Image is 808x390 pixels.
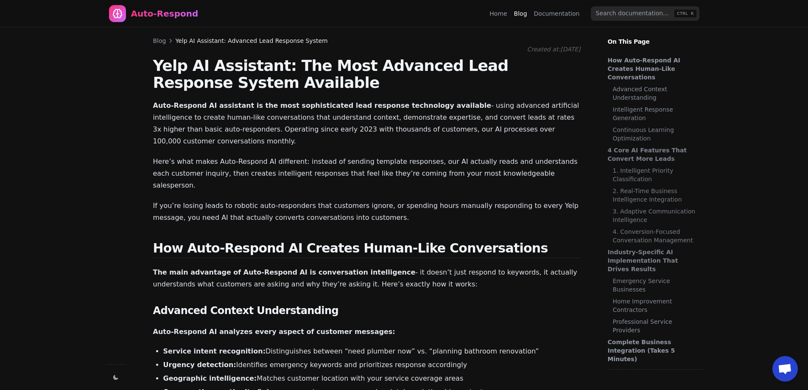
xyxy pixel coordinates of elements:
a: Professional Service Providers [613,317,699,334]
a: 1. Intelligent Priority Classification [613,166,699,183]
a: 2. Real-Time Business Intelligence Integration [613,187,699,204]
a: Open chat [772,356,798,382]
a: Emergency Service Businesses [613,277,699,294]
a: Intelligent Response Generation [613,105,699,122]
strong: Auto-Respond AI assistant is the most sophisticated lead response technology available [153,101,492,109]
strong: The main advantage of Auto-Respond AI is conversation intelligence [153,268,416,276]
p: On This Page [601,27,710,46]
a: How Auto-Respond AI Creates Human-Like Conversations [608,56,699,81]
h3: Advanced Context Understanding [153,304,581,317]
a: Home page [109,5,199,22]
button: Change theme [110,371,122,383]
li: Distinguishes between “need plumber now” vs. “planning bathroom renovation” [163,346,581,356]
strong: Auto-Respond AI analyzes every aspect of customer messages: [153,328,395,336]
span: Yelp AI Assistant: Advanced Lead Response System [175,36,327,45]
a: Advanced Context Understanding [613,85,699,102]
a: 4. Conversion-Focused Conversation Management [613,227,699,244]
div: Auto-Respond [131,8,199,20]
a: Documentation [534,9,580,18]
a: Industry-Specific AI Implementation That Drives Results [608,248,699,273]
p: Here’s what makes Auto-Respond AI different: instead of sending template responses, our AI actual... [153,156,581,191]
strong: Urgency detection: [163,361,236,369]
a: Home Improvement Contractors [613,297,699,314]
strong: Service intent recognition: [163,347,266,355]
a: Complete Business Integration (Takes 5 Minutes) [608,338,699,363]
li: Matches customer location with your service coverage areas [163,373,581,384]
a: CRM and Customer Management [613,367,699,384]
p: - using advanced artificial intelligence to create human-like conversations that understand conte... [153,100,581,147]
a: 3. Adaptive Communication Intelligence [613,207,699,224]
h2: How Auto-Respond AI Creates Human-Like Conversations [153,241,581,258]
span: Created at: [DATE] [527,46,581,53]
a: Blog [153,36,166,45]
a: Home [489,9,507,18]
p: If you’re losing leads to robotic auto-responders that customers ignore, or spending hours manual... [153,200,581,224]
input: Search documentation… [591,6,699,21]
p: - it doesn’t just respond to keywords, it actually understands what customers are asking and why ... [153,267,581,290]
a: Blog [514,9,527,18]
h1: Yelp AI Assistant: The Most Advanced Lead Response System Available [153,57,581,91]
a: Continuous Learning Optimization [613,126,699,143]
strong: Geographic intelligence: [163,374,257,382]
a: 4 Core AI Features That Convert More Leads [608,146,699,163]
li: Identifies emergency keywords and prioritizes response accordingly [163,360,581,370]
